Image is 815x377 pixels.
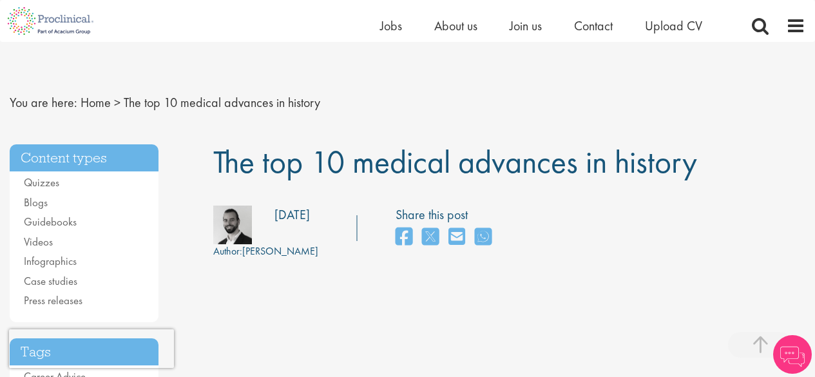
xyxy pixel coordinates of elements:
span: The top 10 medical advances in history [213,141,697,182]
span: > [114,94,120,111]
img: 76d2c18e-6ce3-4617-eefd-08d5a473185b [213,206,252,244]
a: Videos [24,235,53,249]
span: Author: [213,244,242,258]
iframe: reCAPTCHA [9,329,174,368]
a: Guidebooks [24,215,77,229]
a: Jobs [380,17,402,34]
a: Contact [574,17,613,34]
a: About us [434,17,477,34]
label: Share this post [396,206,498,224]
a: Blogs [24,195,48,209]
a: Case studies [24,274,77,288]
img: Chatbot [773,335,812,374]
a: Infographics [24,254,77,268]
a: Quizzes [24,175,59,189]
div: [PERSON_NAME] [213,244,318,259]
a: Press releases [24,293,82,307]
h3: Content types [10,144,158,172]
a: breadcrumb link [81,94,111,111]
a: share on facebook [396,224,412,251]
div: [DATE] [274,206,310,224]
a: share on whats app [475,224,492,251]
a: share on email [448,224,465,251]
span: You are here: [10,94,77,111]
a: Join us [510,17,542,34]
span: The top 10 medical advances in history [124,94,320,111]
a: Upload CV [645,17,702,34]
a: share on twitter [422,224,439,251]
